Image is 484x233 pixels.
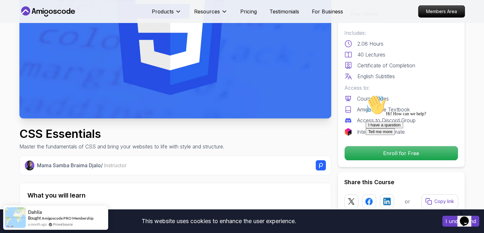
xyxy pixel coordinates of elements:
[25,161,35,170] img: Nelson Djalo
[5,207,26,228] img: provesource social proof notification image
[457,207,478,227] iframe: chat widget
[3,3,23,23] img: :wave:
[270,8,299,15] a: Testimonials
[418,6,465,17] p: Members Area
[344,178,458,187] h2: Share this Course
[19,127,224,140] h1: CSS Essentials
[357,95,389,102] p: Course Slides
[152,8,174,15] p: Products
[28,215,41,221] span: Bought
[357,51,385,58] p: 40 Lectures
[344,29,458,37] p: Includes:
[312,8,343,15] a: For Business
[357,106,410,113] p: AmigosCode Textbook
[3,3,117,43] div: 👋Hi! How can we help?I have a questionTell me more
[3,29,40,36] button: I have a question
[194,8,220,15] p: Resources
[357,40,383,48] p: 2.08 Hours
[104,162,127,169] span: Instructor
[345,146,458,160] p: Enroll for Free
[27,191,323,200] h2: What you will learn
[3,36,32,43] button: Tell me more
[42,216,94,221] a: Amigoscode PRO Membership
[28,209,42,215] span: Dahlia
[53,222,73,227] a: ProveSource
[152,8,181,20] button: Products
[344,84,458,92] p: Access to:
[357,117,416,124] p: Access to Discord Group
[240,8,257,15] a: Pricing
[37,162,127,169] p: Mama Samba Braima Djalo /
[357,72,395,80] p: English Subtitles
[3,19,63,24] span: Hi! How can we help?
[363,92,478,204] iframe: chat widget
[442,216,479,227] button: Accept cookies
[5,214,433,228] div: This website uses cookies to enhance the user experience.
[19,143,224,150] p: Master the fundamentals of CSS and bring your websites to life with style and structure.
[418,5,465,18] a: Members Area
[194,8,228,20] button: Resources
[357,62,415,69] p: Certificate of Completion
[344,146,458,161] button: Enroll for Free
[28,222,47,227] span: a month ago
[357,128,405,136] p: IntelliJ IDEA Ultimate
[344,128,352,136] img: jetbrains logo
